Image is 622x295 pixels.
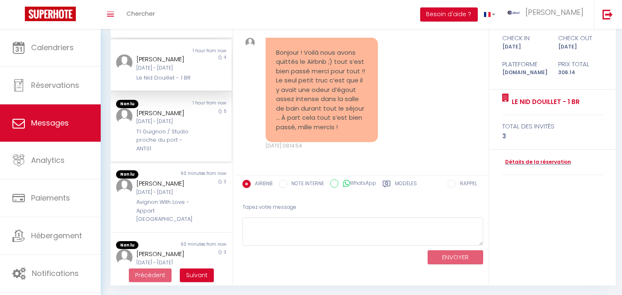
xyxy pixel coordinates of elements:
[171,100,232,108] div: 1 hour from now
[497,69,553,77] div: [DOMAIN_NAME]
[31,193,70,203] span: Paiements
[428,250,483,265] button: ENVOYER
[116,100,138,108] span: Non lu
[171,241,232,249] div: 60 minutes from now
[116,54,133,71] img: ...
[502,158,571,166] a: Détails de la réservation
[171,170,232,179] div: 60 minutes from now
[251,180,273,189] label: AIRBNB
[136,259,196,267] div: [DATE] - [DATE]
[31,155,65,165] span: Analytics
[186,271,208,279] span: Suivant
[509,97,580,107] a: Le Nid Douillet - 1 BR
[136,249,196,259] div: [PERSON_NAME]
[553,33,609,43] div: check out
[31,230,82,241] span: Hébergement
[242,197,483,218] div: Tapez votre message
[171,48,232,54] div: 1 hour from now
[31,42,74,53] span: Calendriers
[180,268,214,283] button: Next
[497,59,553,69] div: Plateforme
[456,180,477,189] label: RAPPEL
[497,43,553,51] div: [DATE]
[136,54,196,64] div: [PERSON_NAME]
[420,7,478,22] button: Besoin d'aide ?
[339,179,376,189] label: WhatsApp
[31,80,79,90] span: Réservations
[126,9,155,18] span: Chercher
[25,7,76,21] img: Super Booking
[553,69,609,77] div: 306.14
[136,108,196,118] div: [PERSON_NAME]
[136,198,196,223] div: Avignon With Love - Appart [GEOGRAPHIC_DATA]
[603,9,613,19] img: logout
[116,241,138,249] span: Non lu
[553,43,609,51] div: [DATE]
[136,189,196,196] div: [DATE] - [DATE]
[136,128,196,153] div: T1 Guignon / Studio proche du port - ANT01
[136,74,196,82] div: Le Nid Douillet - 1 BR
[129,268,172,283] button: Previous
[135,271,165,279] span: Précédent
[31,118,69,128] span: Messages
[395,180,417,190] label: Modèles
[224,249,226,255] span: 3
[266,142,378,150] div: [DATE] 08:14:54
[224,54,226,60] span: 4
[7,3,31,28] button: Ouvrir le widget de chat LiveChat
[116,170,138,179] span: Non lu
[502,121,603,131] div: total des invités
[136,64,196,72] div: [DATE] - [DATE]
[116,249,133,266] img: ...
[224,108,226,114] span: 5
[224,179,226,185] span: 3
[497,33,553,43] div: check in
[276,48,368,132] pre: Bonjour ! Voilà nous avons quittés le Airbnb ;) tout s’est bien passé merci pour tout !! Le seul ...
[32,268,79,278] span: Notifications
[553,59,609,69] div: Prix total
[245,38,255,47] img: ...
[508,11,520,15] img: ...
[287,180,324,189] label: NOTE INTERNE
[502,131,603,141] div: 3
[116,179,133,195] img: ...
[525,7,583,17] span: [PERSON_NAME]
[136,118,196,126] div: [DATE] - [DATE]
[136,179,196,189] div: [PERSON_NAME]
[116,108,133,125] img: ...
